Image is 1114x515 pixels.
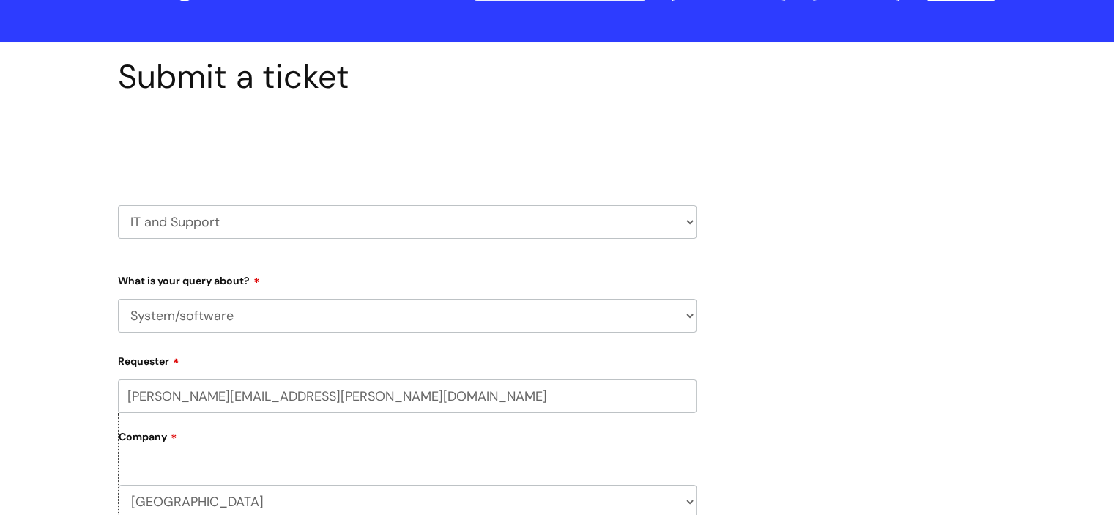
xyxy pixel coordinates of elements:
label: Requester [118,350,697,368]
label: Company [119,426,697,459]
label: What is your query about? [118,270,697,287]
input: Email [118,379,697,413]
h1: Submit a ticket [118,57,697,97]
h2: Select issue type [118,130,697,158]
